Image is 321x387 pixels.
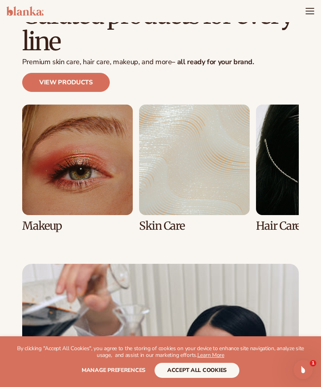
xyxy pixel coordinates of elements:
span: 1 [310,360,316,366]
summary: Menu [305,6,315,16]
a: Learn More [197,351,224,359]
iframe: Intercom live chat [294,360,313,379]
img: logo [6,6,44,16]
strong: – all ready for your brand. [172,57,254,67]
div: 1 / 8 [22,105,133,232]
p: By clicking "Accept All Cookies", you agree to the storing of cookies on your device to enhance s... [16,345,305,359]
span: Manage preferences [82,366,145,374]
a: View products [22,73,110,92]
h2: Curated products for every line [22,2,299,55]
button: accept all cookies [155,363,239,378]
p: Premium skin care, hair care, makeup, and more [22,58,299,67]
div: 2 / 8 [139,105,250,232]
button: Manage preferences [82,363,145,378]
